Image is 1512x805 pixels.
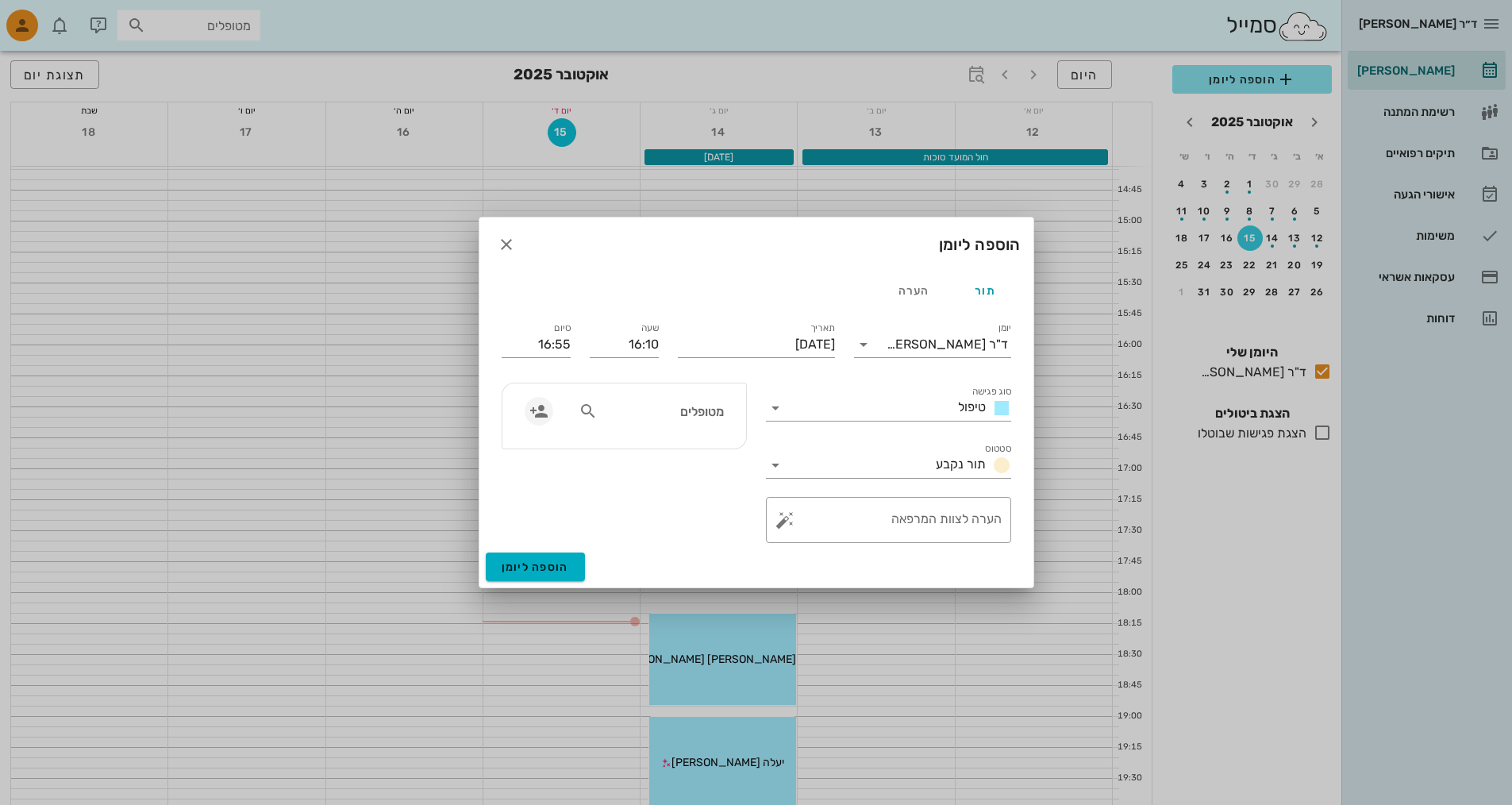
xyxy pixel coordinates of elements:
[887,337,1008,352] div: ד"ר [PERSON_NAME]
[554,322,571,334] label: סיום
[939,232,1021,257] div: הוספה ליומן
[810,322,835,334] label: תאריך
[766,453,1011,478] div: סטטוסתור נקבע
[998,322,1011,334] label: יומן
[936,456,986,472] span: תור נקבע
[985,443,1011,455] label: סטטוס
[502,560,569,574] span: הוספה ליומן
[878,272,949,310] div: הערה
[854,332,1011,357] div: יומןד"ר [PERSON_NAME]
[766,395,1011,421] div: סוג פגישהטיפול
[486,553,585,581] button: הוספה ליומן
[958,399,986,414] span: טיפול
[949,272,1021,310] div: תור
[641,322,659,334] label: שעה
[971,386,1011,398] label: סוג פגישה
